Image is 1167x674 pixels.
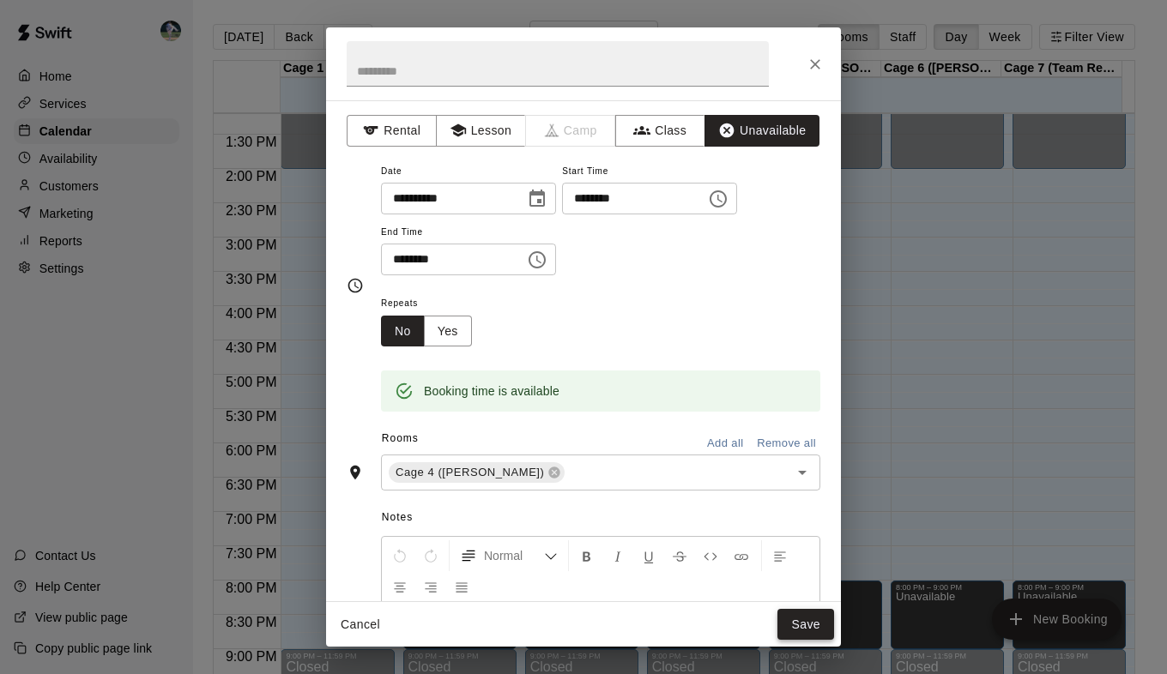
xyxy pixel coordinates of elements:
[800,49,831,80] button: Close
[696,540,725,571] button: Insert Code
[382,504,820,532] span: Notes
[603,540,632,571] button: Format Italics
[665,540,694,571] button: Format Strikethrough
[347,115,437,147] button: Rental
[520,182,554,216] button: Choose date, selected date is Sep 18, 2025
[416,571,445,602] button: Right Align
[453,540,565,571] button: Formatting Options
[381,316,472,347] div: outlined button group
[424,376,559,406] div: Booking time is available
[615,115,705,147] button: Class
[447,571,476,602] button: Justify Align
[484,547,544,564] span: Normal
[526,115,616,147] span: Camps can only be created in the Services page
[701,182,735,216] button: Choose time, selected time is 3:30 PM
[389,464,551,481] span: Cage 4 ([PERSON_NAME])
[382,432,419,444] span: Rooms
[790,460,814,484] button: Open
[416,540,445,571] button: Redo
[347,464,364,481] svg: Rooms
[385,571,414,602] button: Center Align
[765,540,795,571] button: Left Align
[381,160,556,184] span: Date
[347,277,364,294] svg: Timing
[520,243,554,277] button: Choose time, selected time is 4:00 PM
[777,609,834,641] button: Save
[389,462,565,483] div: Cage 4 ([PERSON_NAME])
[753,430,820,457] button: Remove all
[333,609,388,641] button: Cancel
[436,115,526,147] button: Lesson
[424,316,472,347] button: Yes
[381,221,556,244] span: End Time
[704,115,819,147] button: Unavailable
[698,430,753,457] button: Add all
[572,540,602,571] button: Format Bold
[385,540,414,571] button: Undo
[381,316,425,347] button: No
[562,160,737,184] span: Start Time
[381,292,486,316] span: Repeats
[727,540,756,571] button: Insert Link
[634,540,663,571] button: Format Underline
